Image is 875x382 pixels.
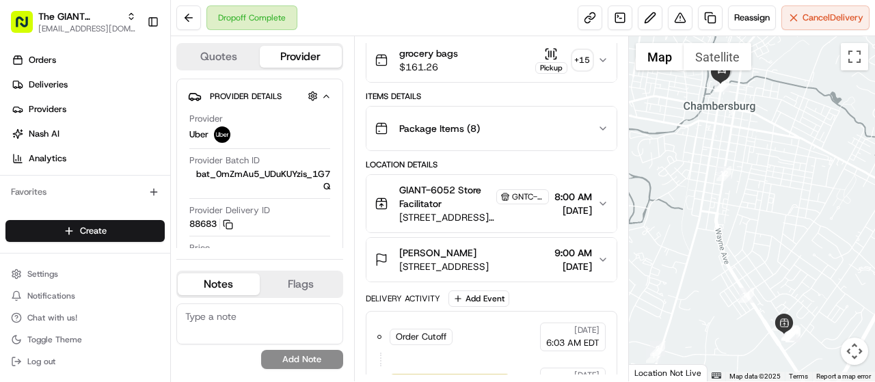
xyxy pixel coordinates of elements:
[366,293,440,304] div: Delivery Activity
[29,79,68,91] span: Deliveries
[399,122,480,135] span: Package Items ( 8 )
[574,325,600,336] span: [DATE]
[783,325,798,340] div: 8
[781,5,870,30] button: CancelDelivery
[399,46,458,60] span: grocery bags
[366,238,617,282] button: [PERSON_NAME][STREET_ADDRESS]9:00 AM[DATE]
[554,204,592,217] span: [DATE]
[632,364,677,381] a: Open this area in Google Maps (opens a new window)
[535,47,567,74] button: Pickup
[38,10,121,23] button: The GIANT Company
[399,183,494,210] span: GIANT-6052 Store Facilitator
[535,47,592,74] button: Pickup+15
[189,204,270,217] span: Provider Delivery ID
[366,38,617,82] button: grocery bags$161.26Pickup+15
[110,192,225,217] a: 💻API Documentation
[27,312,77,323] span: Chat with us!
[5,352,165,371] button: Log out
[366,175,617,232] button: GIANT-6052 Store FacilitatorGNTC-6052[STREET_ADDRESS][PERSON_NAME]8:00 AM[DATE]
[535,62,567,74] div: Pickup
[14,130,38,154] img: 1736555255976-a54dd68f-1ca7-489b-9aae-adbdc363a1c4
[27,356,55,367] span: Log out
[5,220,165,242] button: Create
[27,334,82,345] span: Toggle Theme
[574,370,600,381] span: [DATE]
[29,103,66,115] span: Providers
[5,308,165,327] button: Chat with us!
[5,5,142,38] button: The GIANT Company[EMAIL_ADDRESS][DOMAIN_NAME]
[739,288,754,303] div: 11
[46,144,173,154] div: We're available if you need us!
[448,290,509,307] button: Add Event
[785,327,800,342] div: 7
[399,60,458,74] span: $161.26
[210,91,282,102] span: Provider Details
[46,130,224,144] div: Start new chat
[29,152,66,165] span: Analytics
[5,181,165,203] div: Favorites
[816,372,871,380] a: Report a map error
[14,54,249,76] p: Welcome 👋
[841,43,868,70] button: Toggle fullscreen view
[136,231,165,241] span: Pylon
[36,87,226,102] input: Clear
[29,128,59,140] span: Nash AI
[214,126,230,143] img: profile_uber_ahold_partner.png
[96,230,165,241] a: Powered byPylon
[781,325,796,340] div: 10
[116,199,126,210] div: 💻
[189,168,330,193] span: bat_0mZmAu5_UDuKUYzis_1G7Q
[29,54,56,66] span: Orders
[5,98,170,120] a: Providers
[8,192,110,217] a: 📗Knowledge Base
[803,12,863,24] span: Cancel Delivery
[189,242,210,254] span: Price
[5,123,170,145] a: Nash AI
[38,23,136,34] button: [EMAIL_ADDRESS][DOMAIN_NAME]
[728,5,776,30] button: Reassign
[5,264,165,284] button: Settings
[650,341,665,356] div: 2
[5,49,170,71] a: Orders
[629,364,708,381] div: Location Not Live
[5,148,170,169] a: Analytics
[784,326,799,341] div: 5
[399,210,549,224] span: [STREET_ADDRESS][PERSON_NAME]
[399,260,489,273] span: [STREET_ADDRESS]
[80,225,107,237] span: Create
[841,338,868,365] button: Map camera controls
[189,113,223,125] span: Provider
[632,364,677,381] img: Google
[729,372,781,380] span: Map data ©2025
[554,260,592,273] span: [DATE]
[366,159,617,170] div: Location Details
[554,246,592,260] span: 9:00 AM
[27,269,58,279] span: Settings
[789,372,808,380] a: Terms
[712,372,721,379] button: Keyboard shortcuts
[366,107,617,150] button: Package Items (8)
[260,273,342,295] button: Flags
[189,128,208,141] span: Uber
[366,91,617,102] div: Items Details
[5,74,170,96] a: Deliveries
[396,331,446,343] span: Order Cutoff
[554,190,592,204] span: 8:00 AM
[5,330,165,349] button: Toggle Theme
[636,43,684,70] button: Show street map
[716,166,731,181] div: 12
[646,348,661,363] div: 1
[773,316,788,331] div: 3
[188,85,332,107] button: Provider Details
[512,191,544,202] span: GNTC-6052
[734,12,770,24] span: Reassign
[14,199,25,210] div: 📗
[573,51,592,70] div: + 15
[260,46,342,68] button: Provider
[714,77,729,92] div: 15
[232,134,249,150] button: Start new chat
[722,57,737,72] div: 13
[189,218,233,230] button: 88683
